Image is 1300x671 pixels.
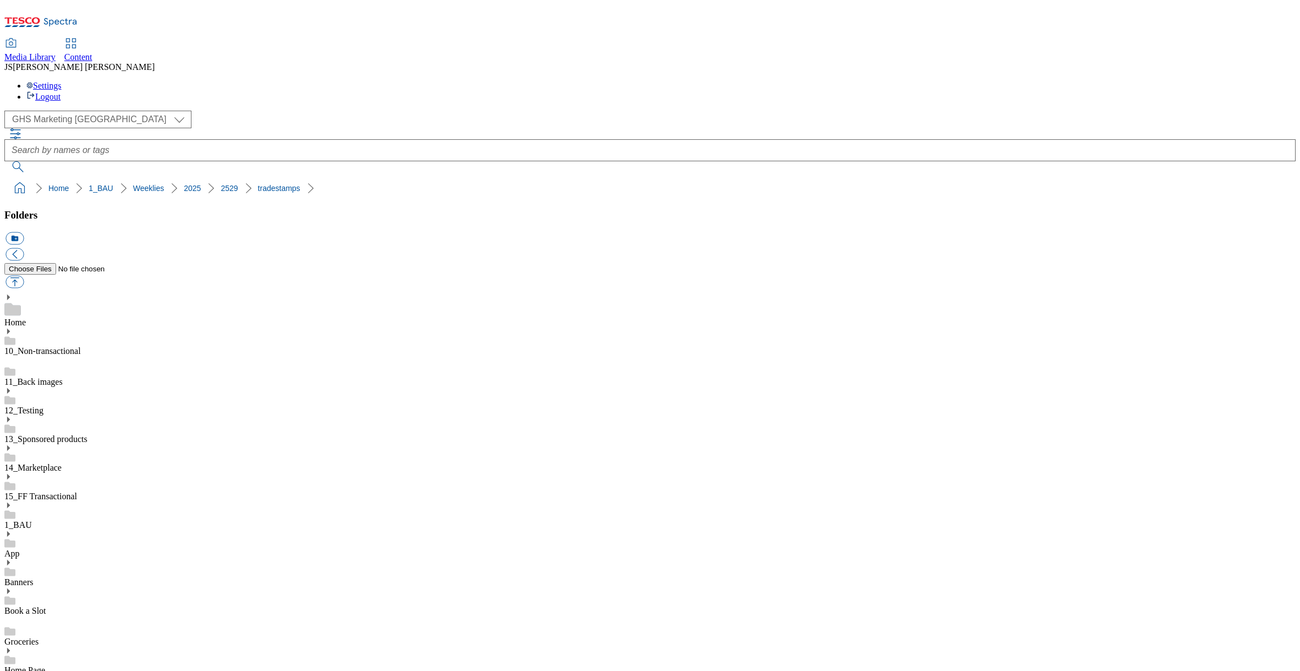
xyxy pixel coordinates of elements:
[13,62,155,72] span: [PERSON_NAME] [PERSON_NAME]
[221,184,238,193] a: 2529
[26,92,61,101] a: Logout
[4,346,81,356] a: 10_Non-transactional
[4,377,63,386] a: 11_Back images
[4,463,62,472] a: 14_Marketplace
[4,577,33,587] a: Banners
[4,606,46,615] a: Book a Slot
[184,184,201,193] a: 2025
[4,52,56,62] span: Media Library
[4,62,13,72] span: JS
[4,637,39,646] a: Groceries
[4,520,32,530] a: 1_BAU
[4,209,1296,221] h3: Folders
[4,39,56,62] a: Media Library
[48,184,69,193] a: Home
[258,184,300,193] a: tradestamps
[89,184,113,193] a: 1_BAU
[4,318,26,327] a: Home
[4,139,1296,161] input: Search by names or tags
[4,178,1296,199] nav: breadcrumb
[4,434,87,444] a: 13_Sponsored products
[64,52,92,62] span: Content
[4,406,43,415] a: 12_Testing
[26,81,62,90] a: Settings
[133,184,164,193] a: Weeklies
[4,549,20,558] a: App
[4,492,77,501] a: 15_FF Transactional
[11,179,29,197] a: home
[64,39,92,62] a: Content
